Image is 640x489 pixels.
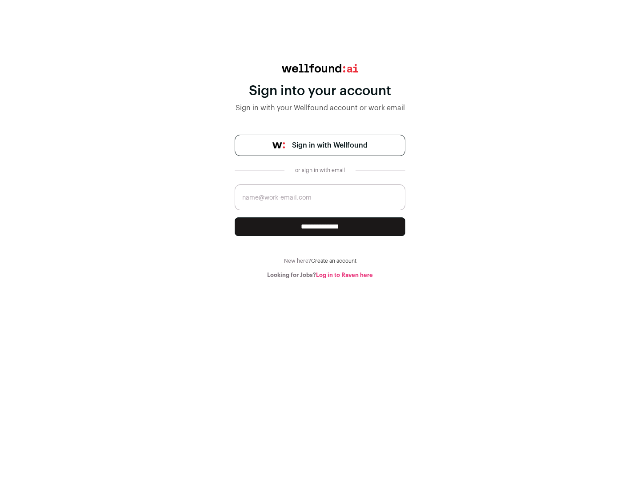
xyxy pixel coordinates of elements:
[235,103,405,113] div: Sign in with your Wellfound account or work email
[235,257,405,265] div: New here?
[292,140,368,151] span: Sign in with Wellfound
[235,272,405,279] div: Looking for Jobs?
[316,272,373,278] a: Log in to Raven here
[235,83,405,99] div: Sign into your account
[272,142,285,148] img: wellfound-symbol-flush-black-fb3c872781a75f747ccb3a119075da62bfe97bd399995f84a933054e44a575c4.png
[282,64,358,72] img: wellfound:ai
[235,135,405,156] a: Sign in with Wellfound
[235,184,405,210] input: name@work-email.com
[292,167,348,174] div: or sign in with email
[311,258,356,264] a: Create an account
